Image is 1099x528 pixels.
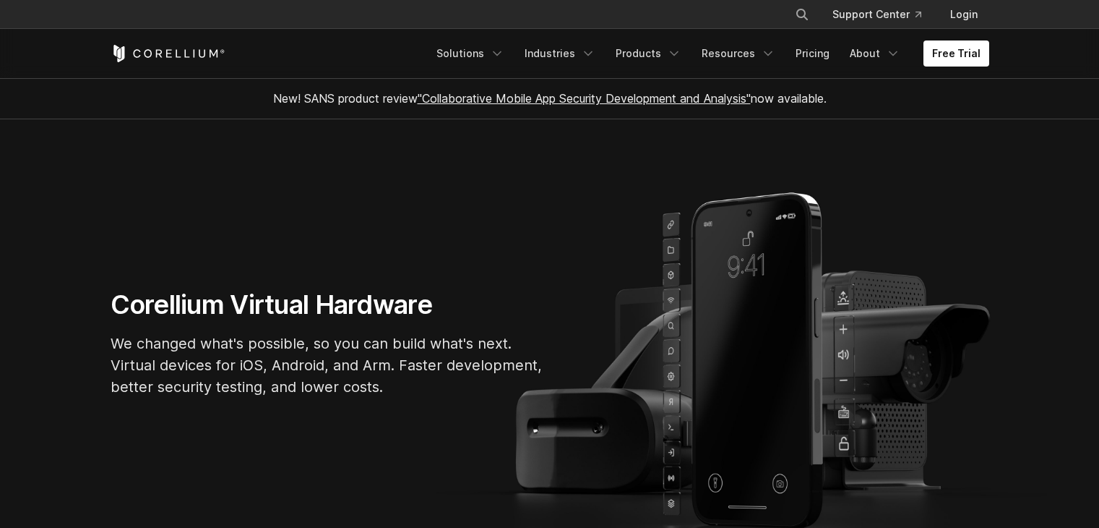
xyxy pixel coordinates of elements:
[516,41,604,67] a: Industries
[841,41,909,67] a: About
[777,1,989,27] div: Navigation Menu
[111,45,225,62] a: Corellium Home
[607,41,690,67] a: Products
[939,1,989,27] a: Login
[787,41,838,67] a: Pricing
[428,41,989,67] div: Navigation Menu
[418,91,751,106] a: "Collaborative Mobile App Security Development and Analysis"
[821,1,933,27] a: Support Center
[428,41,513,67] a: Solutions
[923,41,989,67] a: Free Trial
[111,333,544,398] p: We changed what's possible, so you can build what's next. Virtual devices for iOS, Android, and A...
[789,1,815,27] button: Search
[693,41,784,67] a: Resources
[111,289,544,321] h1: Corellium Virtual Hardware
[273,91,827,106] span: New! SANS product review now available.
